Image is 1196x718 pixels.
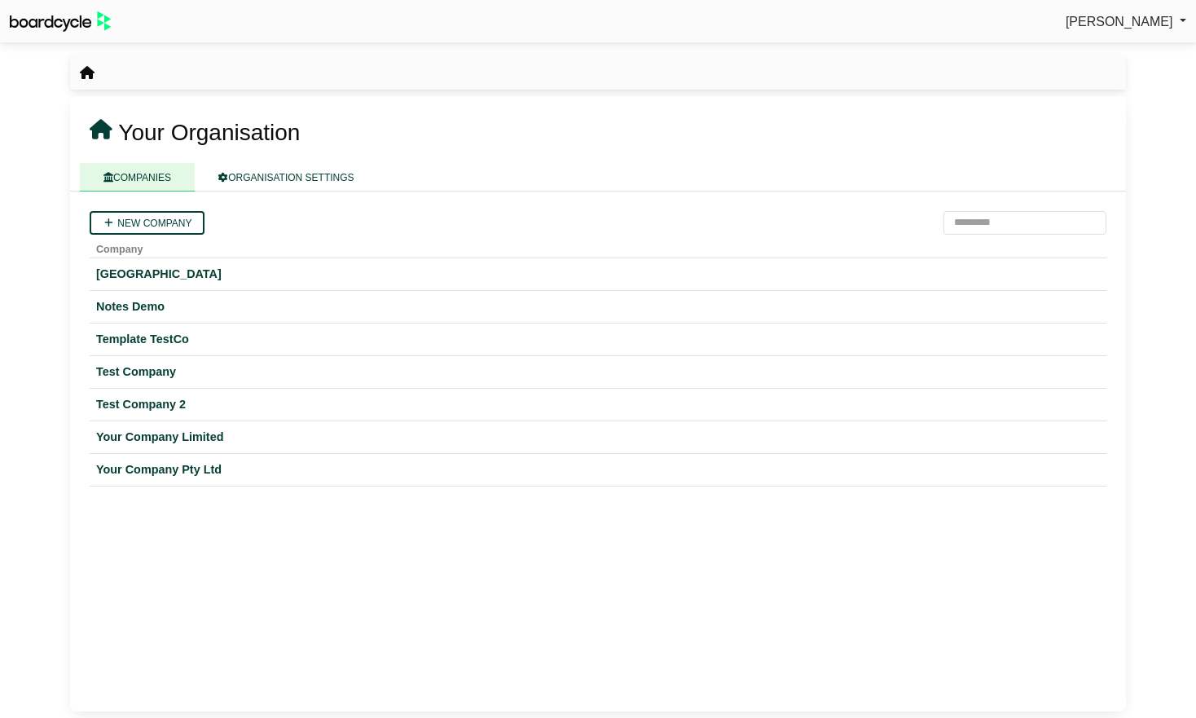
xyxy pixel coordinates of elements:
a: Test Company 2 [96,395,1100,414]
a: Notes Demo [96,297,1100,316]
a: Your Company Pty Ltd [96,460,1100,479]
nav: breadcrumb [80,63,95,84]
a: [PERSON_NAME] [1066,11,1186,33]
a: Template TestCo [96,330,1100,349]
a: Test Company [96,363,1100,381]
img: BoardcycleBlackGreen-aaafeed430059cb809a45853b8cf6d952af9d84e6e89e1f1685b34bfd5cb7d64.svg [10,11,111,32]
a: Your Company Limited [96,428,1100,447]
a: COMPANIES [80,163,195,192]
span: [PERSON_NAME] [1066,15,1173,29]
a: ORGANISATION SETTINGS [195,163,377,192]
span: Your Organisation [118,120,300,145]
a: [GEOGRAPHIC_DATA] [96,265,1100,284]
a: New company [90,211,204,235]
th: Company [90,235,1106,258]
